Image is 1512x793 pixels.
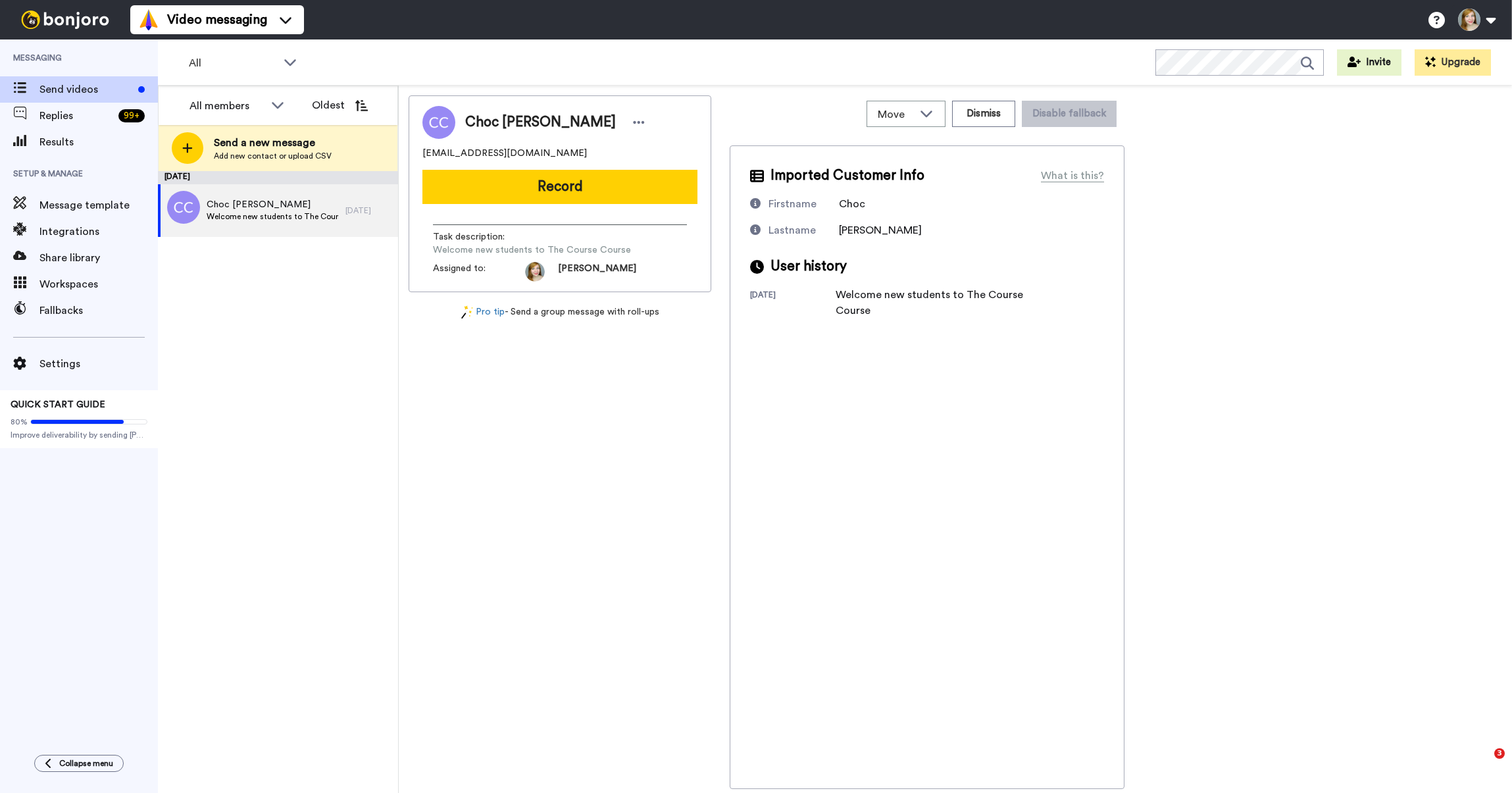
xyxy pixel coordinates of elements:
span: QUICK START GUIDE [11,400,105,409]
span: Settings [39,356,158,372]
div: Lastname [769,222,816,238]
div: All members [189,98,265,114]
span: Improve deliverability by sending [PERSON_NAME]’s from your own email [11,430,147,440]
span: Choc [PERSON_NAME] [207,198,339,211]
img: bj-logo-header-white.svg [16,11,114,29]
div: Firstname [769,196,817,212]
button: Disable fallback [1022,101,1117,127]
button: Upgrade [1415,49,1491,76]
img: Image of Choc Craver [422,106,455,139]
span: Integrations [39,224,158,240]
span: 3 [1494,748,1505,759]
span: Welcome new students to The Course Course [207,211,339,222]
span: [PERSON_NAME] [839,225,922,236]
button: Dismiss [952,101,1015,127]
span: Share library [39,250,158,266]
button: Invite [1337,49,1401,76]
span: Imported Customer Info [770,166,924,186]
span: Workspaces [39,276,158,292]
a: Pro tip [461,305,505,319]
div: [DATE] [345,205,391,216]
div: [DATE] [750,290,836,319]
div: [DATE] [158,171,398,184]
button: Collapse menu [34,755,124,772]
span: [EMAIL_ADDRESS][DOMAIN_NAME] [422,147,587,160]
span: Send a new message [214,135,332,151]
img: vm-color.svg [138,9,159,30]
div: 99 + [118,109,145,122]
div: Welcome new students to The Course Course [836,287,1046,319]
span: Replies [39,108,113,124]
span: Video messaging [167,11,267,29]
img: 9419fa03-e800-45ac-ac62-27193320b05d-1548010494.jpg [525,262,545,282]
span: Welcome new students to The Course Course [433,243,631,257]
span: Fallbacks [39,303,158,319]
span: Choc [PERSON_NAME] [465,113,616,132]
span: Send videos [39,82,133,97]
span: Collapse menu [59,758,113,769]
span: Results [39,134,158,150]
button: Oldest [302,92,378,118]
span: Assigned to: [433,262,525,282]
span: Choc [839,199,865,209]
iframe: Intercom live chat [1467,748,1499,780]
span: Add new contact or upload CSV [214,151,332,161]
span: [PERSON_NAME] [558,262,636,282]
span: Task description : [433,230,525,243]
div: What is this? [1041,168,1104,184]
span: User history [770,257,847,276]
span: All [189,55,277,71]
button: Record [422,170,697,204]
span: 80% [11,417,28,427]
span: Move [878,107,913,122]
img: magic-wand.svg [461,305,473,319]
div: - Send a group message with roll-ups [409,305,711,319]
span: Message template [39,197,158,213]
img: cc.png [167,191,200,224]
